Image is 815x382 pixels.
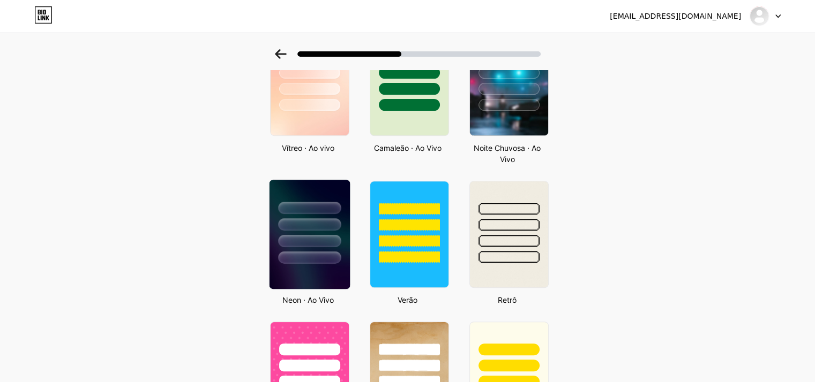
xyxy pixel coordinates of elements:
font: Camaleão · Ao Vivo [374,143,442,152]
font: Noite Chuvosa · Ao Vivo [474,143,541,164]
font: Retrô [498,295,517,304]
img: lucaszamboni [749,6,769,26]
font: Vítreo · Ao vivo [282,143,334,152]
font: [EMAIL_ADDRESS][DOMAIN_NAME] [610,12,741,20]
font: Verão [398,295,417,304]
img: neon.jpg [269,180,349,289]
font: Neon · Ao Vivo [282,295,334,304]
